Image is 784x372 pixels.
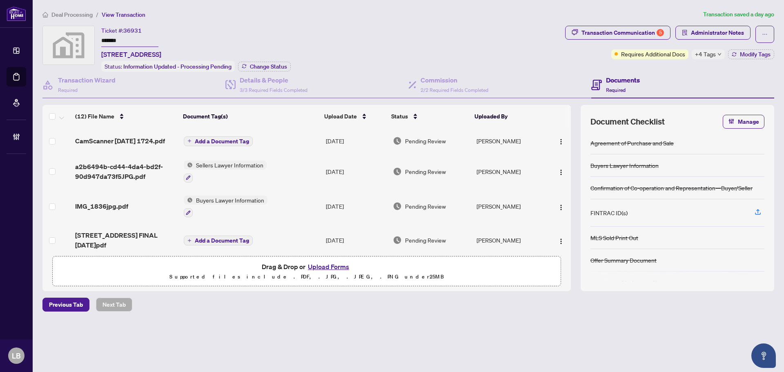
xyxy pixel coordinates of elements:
[195,138,249,144] span: Add a Document Tag
[590,183,753,192] div: Confirmation of Co-operation and Representation—Buyer/Seller
[184,235,253,245] button: Add a Document Tag
[473,154,547,189] td: [PERSON_NAME]
[184,160,193,169] img: Status Icon
[657,29,664,36] div: 5
[250,64,287,69] span: Change Status
[102,11,145,18] span: View Transaction
[590,116,665,127] span: Document Checklist
[323,224,390,256] td: [DATE]
[53,256,561,287] span: Drag & Drop orUpload FormsSupported files include .PDF, .JPG, .JPEG, .PNG under25MB
[193,196,267,205] span: Buyers Lawyer Information
[762,31,768,37] span: ellipsis
[723,115,764,129] button: Manage
[590,256,657,265] div: Offer Summary Document
[391,112,408,121] span: Status
[393,236,402,245] img: Document Status
[75,201,128,211] span: IMG_1836jpg.pdf
[590,208,628,217] div: FINTRAC ID(s)
[393,202,402,211] img: Document Status
[738,115,759,128] span: Manage
[703,10,774,19] article: Transaction saved a day ago
[751,343,776,368] button: Open asap
[421,75,488,85] h4: Commission
[184,196,193,205] img: Status Icon
[187,238,192,243] span: plus
[558,138,564,145] img: Logo
[305,261,352,272] button: Upload Forms
[101,26,142,35] div: Ticket #:
[740,51,771,57] span: Modify Tags
[473,128,547,154] td: [PERSON_NAME]
[473,224,547,256] td: [PERSON_NAME]
[323,154,390,189] td: [DATE]
[12,350,21,361] span: LB
[75,162,177,181] span: a2b6494b-cd44-4da4-bd2f-90d947da73f5JPG.pdf
[101,49,161,59] span: [STREET_ADDRESS]
[96,298,132,312] button: Next Tab
[101,61,235,72] div: Status:
[393,167,402,176] img: Document Status
[187,139,192,143] span: plus
[590,161,659,170] div: Buyers Lawyer Information
[590,138,674,147] div: Agreement of Purchase and Sale
[555,134,568,147] button: Logo
[555,200,568,213] button: Logo
[565,26,670,40] button: Transaction Communication5
[323,189,390,224] td: [DATE]
[195,238,249,243] span: Add a Document Tag
[75,112,114,121] span: (12) File Name
[58,75,116,85] h4: Transaction Wizard
[49,298,83,311] span: Previous Tab
[123,63,232,70] span: Information Updated - Processing Pending
[388,105,471,128] th: Status
[184,136,253,146] button: Add a Document Tag
[682,30,688,36] span: solution
[184,160,267,183] button: Status IconSellers Lawyer Information
[180,105,321,128] th: Document Tag(s)
[42,298,89,312] button: Previous Tab
[238,62,291,71] button: Change Status
[184,196,267,218] button: Status IconBuyers Lawyer Information
[393,136,402,145] img: Document Status
[240,87,307,93] span: 3/3 Required Fields Completed
[728,49,774,59] button: Modify Tags
[324,112,357,121] span: Upload Date
[51,11,93,18] span: Deal Processing
[321,105,388,128] th: Upload Date
[405,167,446,176] span: Pending Review
[240,75,307,85] h4: Details & People
[58,272,556,282] p: Supported files include .PDF, .JPG, .JPEG, .PNG under 25 MB
[471,105,545,128] th: Uploaded By
[405,136,446,145] span: Pending Review
[558,204,564,211] img: Logo
[558,238,564,245] img: Logo
[72,105,180,128] th: (12) File Name
[42,12,48,18] span: home
[621,49,685,58] span: Requires Additional Docs
[606,87,626,93] span: Required
[323,128,390,154] td: [DATE]
[590,233,638,242] div: MLS Sold Print Out
[695,49,716,59] span: +4 Tags
[675,26,751,40] button: Administrator Notes
[262,261,352,272] span: Drag & Drop or
[717,52,722,56] span: down
[123,27,142,34] span: 36931
[555,234,568,247] button: Logo
[96,10,98,19] li: /
[606,75,640,85] h4: Documents
[581,26,664,39] div: Transaction Communication
[7,6,26,21] img: logo
[75,230,177,250] span: [STREET_ADDRESS] FINAL [DATE]pdf
[43,26,94,65] img: svg%3e
[184,236,253,245] button: Add a Document Tag
[421,87,488,93] span: 2/2 Required Fields Completed
[193,160,267,169] span: Sellers Lawyer Information
[405,202,446,211] span: Pending Review
[555,165,568,178] button: Logo
[405,236,446,245] span: Pending Review
[58,87,78,93] span: Required
[75,136,165,146] span: CamScanner [DATE] 1724.pdf
[558,169,564,176] img: Logo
